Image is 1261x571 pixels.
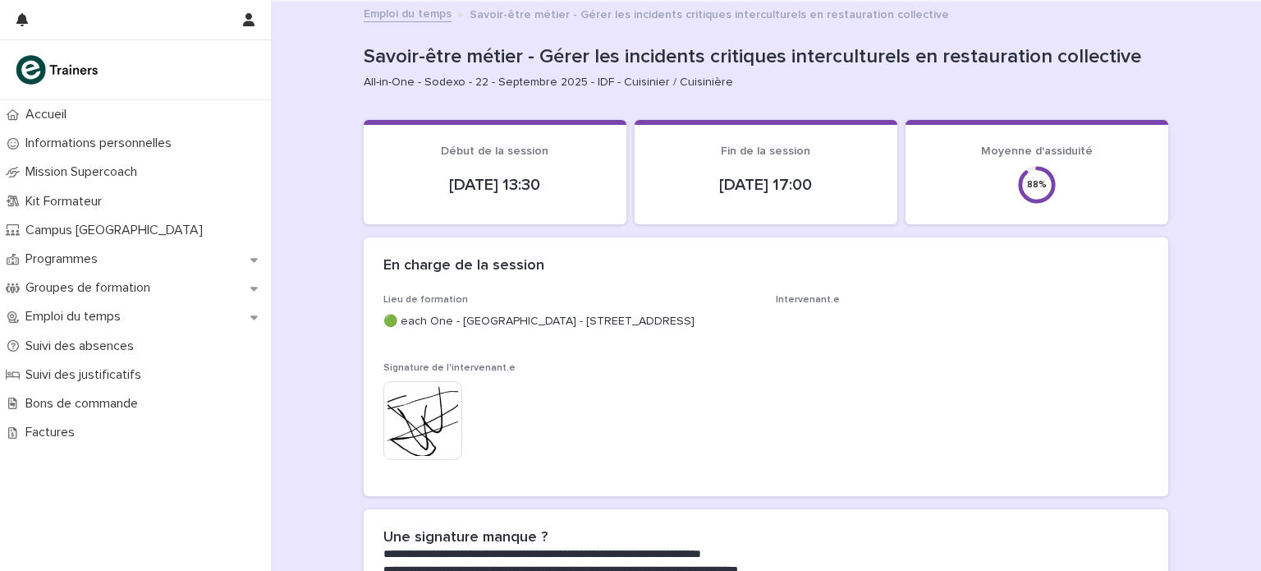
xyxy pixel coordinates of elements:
span: Intervenant.e [776,295,840,305]
p: Kit Formateur [19,194,115,210]
p: Suivi des absences [19,338,147,354]
p: 🟢 each One - [GEOGRAPHIC_DATA] - [STREET_ADDRESS] [383,313,756,330]
p: [DATE] 17:00 [654,175,878,195]
p: Accueil [19,107,80,122]
p: All-in-One - Sodexo - 22 - Septembre 2025 - IDF - Cuisinier / Cuisinière [364,76,1155,90]
p: Suivi des justificatifs [19,367,154,383]
span: Signature de l'intervenant.e [383,363,516,373]
p: Informations personnelles [19,136,185,151]
h2: Une signature manque ? [383,529,548,547]
p: Factures [19,425,88,440]
span: Début de la session [441,145,548,157]
div: 88 % [1017,179,1057,191]
p: Campus [GEOGRAPHIC_DATA] [19,223,216,238]
span: Lieu de formation [383,295,468,305]
a: Emploi du temps [364,3,452,22]
span: Moyenne d'assiduité [981,145,1093,157]
span: Fin de la session [721,145,810,157]
p: Programmes [19,251,111,267]
p: [DATE] 13:30 [383,175,607,195]
p: Mission Supercoach [19,164,150,180]
p: Savoir-être métier - Gérer les incidents critiques interculturels en restauration collective [470,4,949,22]
p: Bons de commande [19,396,151,412]
h2: En charge de la session [383,257,544,275]
p: Groupes de formation [19,280,163,296]
p: Emploi du temps [19,309,134,325]
img: K0CqGN7SDeD6s4JG8KQk [13,53,103,86]
p: Savoir-être métier - Gérer les incidents critiques interculturels en restauration collective [364,45,1162,69]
